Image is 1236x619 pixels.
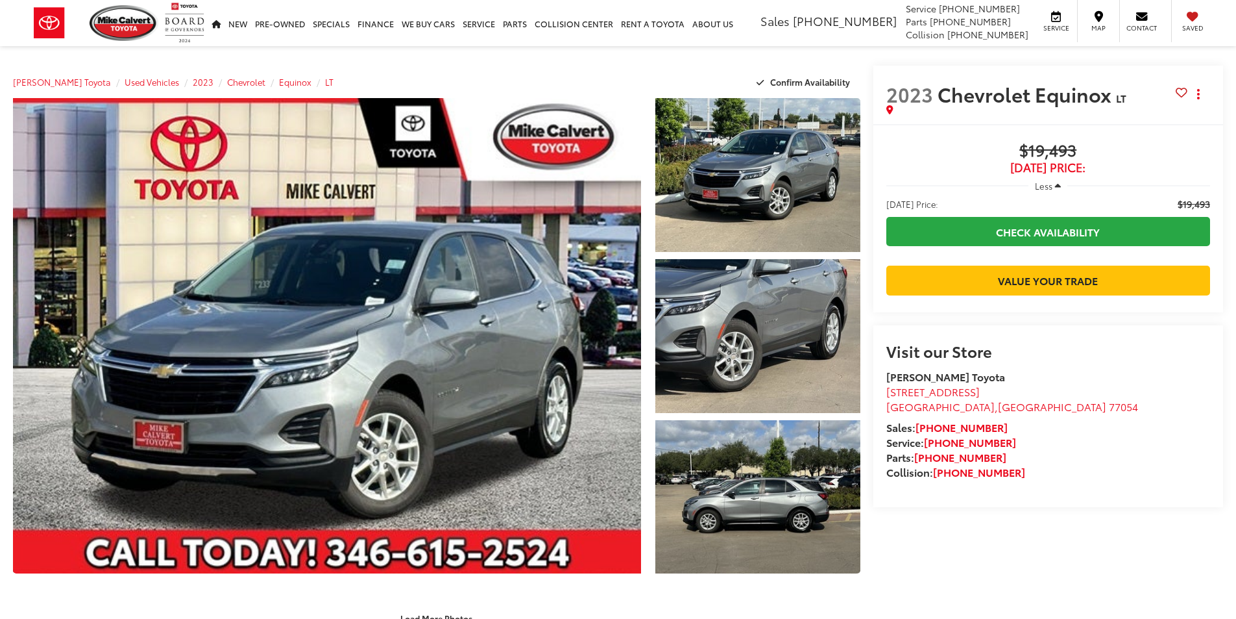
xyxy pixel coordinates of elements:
span: Parts [906,15,927,28]
span: Chevrolet Equinox [938,80,1116,108]
a: 2023 [193,76,213,88]
span: $19,493 [886,142,1210,161]
span: Service [906,2,936,15]
span: [PHONE_NUMBER] [939,2,1020,15]
span: [PHONE_NUMBER] [793,12,897,29]
a: [STREET_ADDRESS] [GEOGRAPHIC_DATA],[GEOGRAPHIC_DATA] 77054 [886,384,1138,414]
span: Map [1084,23,1113,32]
a: [PHONE_NUMBER] [915,420,1008,435]
h2: Visit our Store [886,342,1210,359]
span: [PHONE_NUMBER] [947,28,1028,41]
span: [DATE] Price: [886,197,938,210]
a: [PHONE_NUMBER] [914,449,1006,464]
strong: [PERSON_NAME] Toyota [886,369,1005,384]
span: Confirm Availability [770,76,850,88]
span: 77054 [1109,399,1138,414]
img: 2023 Chevrolet Equinox LT [6,95,647,576]
strong: Service: [886,435,1016,449]
span: [DATE] Price: [886,161,1210,174]
a: LT [325,76,333,88]
a: Equinox [279,76,311,88]
span: Contact [1126,23,1157,32]
img: Mike Calvert Toyota [90,5,158,41]
span: dropdown dots [1197,89,1200,99]
span: Collision [906,28,945,41]
button: Confirm Availability [749,71,860,94]
button: Less [1028,174,1067,197]
strong: Parts: [886,449,1006,464]
img: 2023 Chevrolet Equinox LT [653,257,862,414]
strong: Collision: [886,464,1025,479]
span: [GEOGRAPHIC_DATA] [998,399,1106,414]
a: Check Availability [886,217,1210,246]
span: Saved [1178,23,1207,32]
a: Chevrolet [227,76,265,88]
a: Expand Photo 2 [655,259,860,413]
span: LT [1116,90,1126,105]
img: 2023 Chevrolet Equinox LT [653,96,862,253]
a: Expand Photo 0 [13,98,641,574]
span: $19,493 [1178,197,1210,210]
span: [GEOGRAPHIC_DATA] [886,399,995,414]
a: Value Your Trade [886,266,1210,295]
a: Expand Photo 1 [655,98,860,252]
a: [PHONE_NUMBER] [924,435,1016,449]
span: Sales [760,12,790,29]
a: Used Vehicles [125,76,179,88]
span: Service [1041,23,1071,32]
span: Less [1035,180,1052,192]
span: [PHONE_NUMBER] [930,15,1011,28]
span: [STREET_ADDRESS] [886,384,980,399]
button: Actions [1187,82,1210,105]
span: 2023 [886,80,933,108]
a: [PHONE_NUMBER] [933,464,1025,479]
a: Expand Photo 3 [655,420,860,574]
span: , [886,399,1138,414]
strong: Sales: [886,420,1008,435]
a: [PERSON_NAME] Toyota [13,76,111,88]
img: 2023 Chevrolet Equinox LT [653,418,862,575]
